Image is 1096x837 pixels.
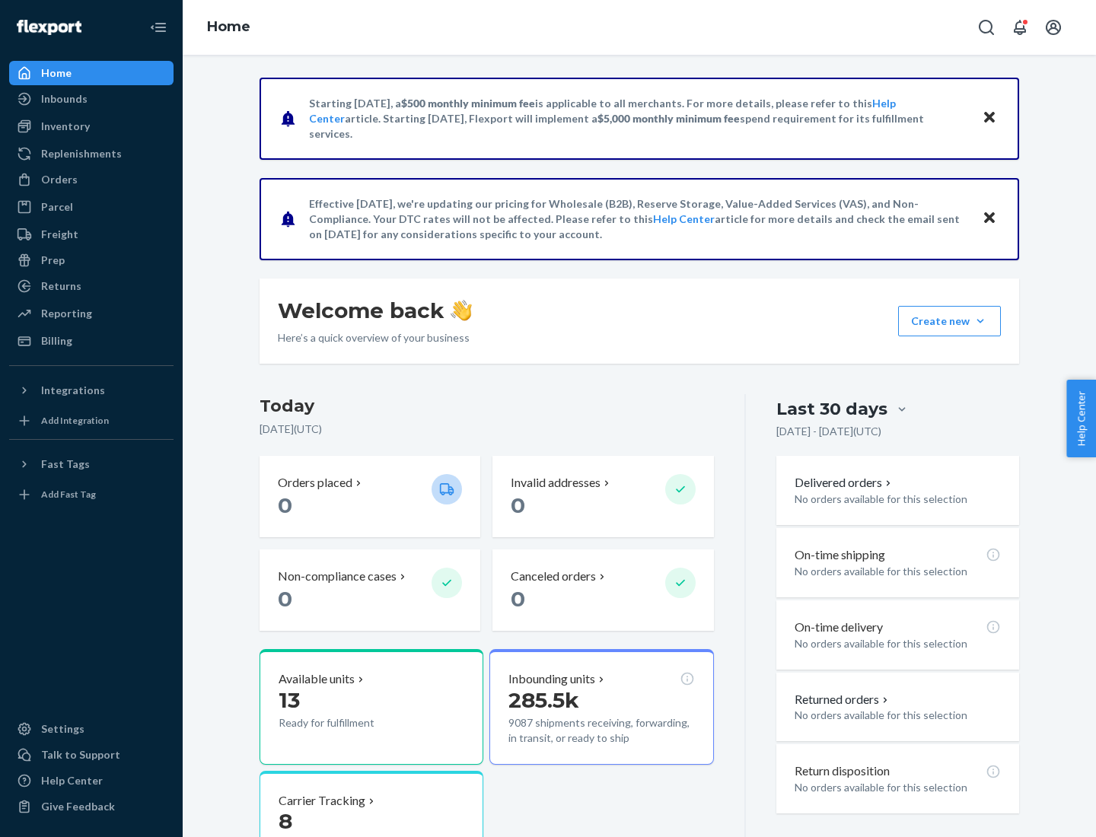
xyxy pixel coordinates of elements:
[41,119,90,134] div: Inventory
[41,773,103,788] div: Help Center
[898,306,1001,336] button: Create new
[41,799,115,814] div: Give Feedback
[508,687,579,713] span: 285.5k
[260,422,714,437] p: [DATE] ( UTC )
[9,743,174,767] a: Talk to Support
[195,5,263,49] ol: breadcrumbs
[278,474,352,492] p: Orders placed
[489,649,713,765] button: Inbounding units285.5k9087 shipments receiving, forwarding, in transit, or ready to ship
[653,212,715,225] a: Help Center
[41,383,105,398] div: Integrations
[971,12,1002,43] button: Open Search Box
[795,492,1001,507] p: No orders available for this selection
[511,474,601,492] p: Invalid addresses
[279,687,300,713] span: 13
[9,482,174,507] a: Add Fast Tag
[41,747,120,762] div: Talk to Support
[776,424,881,439] p: [DATE] - [DATE] ( UTC )
[795,780,1001,795] p: No orders available for this selection
[260,649,483,765] button: Available units13Ready for fulfillment
[1005,12,1035,43] button: Open notifications
[41,414,109,427] div: Add Integration
[279,808,292,834] span: 8
[776,397,887,421] div: Last 30 days
[9,61,174,85] a: Home
[279,792,365,810] p: Carrier Tracking
[1066,380,1096,457] button: Help Center
[278,330,472,345] p: Here’s a quick overview of your business
[9,195,174,219] a: Parcel
[143,12,174,43] button: Close Navigation
[9,769,174,793] a: Help Center
[508,715,694,746] p: 9087 shipments receiving, forwarding, in transit, or ready to ship
[41,488,96,501] div: Add Fast Tag
[9,329,174,353] a: Billing
[511,492,525,518] span: 0
[260,394,714,418] h3: Today
[511,586,525,612] span: 0
[795,636,1001,651] p: No orders available for this selection
[41,721,84,737] div: Settings
[795,474,894,492] button: Delivered orders
[278,568,397,585] p: Non-compliance cases
[41,253,65,268] div: Prep
[795,619,883,636] p: On-time delivery
[17,20,81,35] img: Flexport logo
[9,378,174,403] button: Integrations
[9,222,174,247] a: Freight
[9,452,174,476] button: Fast Tags
[41,65,72,81] div: Home
[795,546,885,564] p: On-time shipping
[9,301,174,326] a: Reporting
[309,96,967,142] p: Starting [DATE], a is applicable to all merchants. For more details, please refer to this article...
[9,409,174,433] a: Add Integration
[1038,12,1069,43] button: Open account menu
[279,670,355,688] p: Available units
[278,492,292,518] span: 0
[9,717,174,741] a: Settings
[207,18,250,35] a: Home
[278,297,472,324] h1: Welcome back
[508,670,595,688] p: Inbounding units
[41,91,88,107] div: Inbounds
[9,794,174,819] button: Give Feedback
[9,114,174,138] a: Inventory
[260,549,480,631] button: Non-compliance cases 0
[511,568,596,585] p: Canceled orders
[492,456,713,537] button: Invalid addresses 0
[795,564,1001,579] p: No orders available for this selection
[41,306,92,321] div: Reporting
[41,199,73,215] div: Parcel
[41,172,78,187] div: Orders
[41,146,122,161] div: Replenishments
[279,715,419,730] p: Ready for fulfillment
[41,333,72,348] div: Billing
[795,708,1001,723] p: No orders available for this selection
[597,112,740,125] span: $5,000 monthly minimum fee
[980,208,999,230] button: Close
[41,227,78,242] div: Freight
[41,457,90,472] div: Fast Tags
[9,87,174,111] a: Inbounds
[9,274,174,298] a: Returns
[9,167,174,192] a: Orders
[41,278,81,294] div: Returns
[260,456,480,537] button: Orders placed 0
[795,762,890,780] p: Return disposition
[980,107,999,129] button: Close
[451,300,472,321] img: hand-wave emoji
[401,97,535,110] span: $500 monthly minimum fee
[9,142,174,166] a: Replenishments
[492,549,713,631] button: Canceled orders 0
[309,196,967,242] p: Effective [DATE], we're updating our pricing for Wholesale (B2B), Reserve Storage, Value-Added Se...
[278,586,292,612] span: 0
[9,248,174,272] a: Prep
[795,691,891,708] button: Returned orders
